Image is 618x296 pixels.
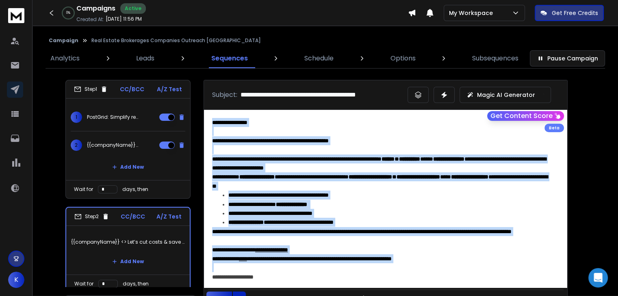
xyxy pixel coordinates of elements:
[477,91,535,99] p: Magic AI Generator
[544,124,564,132] div: Beta
[106,159,150,175] button: Add New
[74,86,108,93] div: Step 1
[50,54,80,63] p: Analytics
[76,16,104,23] p: Created At:
[120,3,146,14] div: Active
[8,8,24,23] img: logo
[467,49,523,68] a: Subsequences
[136,54,154,63] p: Leads
[91,37,261,44] p: Real Estate Brokerages Companies Outreach [GEOGRAPHIC_DATA]
[120,85,144,93] p: CC/BCC
[65,80,191,199] li: Step1CC/BCCA/Z Test1PostGrid: Simplify real estate Communications2{{companyName}} Streamline Your...
[299,49,338,68] a: Schedule
[66,11,70,15] p: 0 %
[122,186,148,193] p: days, then
[87,114,139,120] p: PostGrid: Simplify real estate Communications
[304,54,334,63] p: Schedule
[74,213,109,220] div: Step 2
[472,54,518,63] p: Subsequences
[535,5,604,21] button: Get Free Credits
[71,231,185,253] p: {{companyName}} <> Let’s cut costs & save time.
[71,112,82,123] span: 1
[460,87,551,103] button: Magic AI Generator
[552,9,598,17] p: Get Free Credits
[46,49,85,68] a: Analytics
[87,142,139,148] p: {{companyName}} Streamline Your real estate Communication
[8,272,24,288] button: K
[121,212,145,221] p: CC/BCC
[157,85,182,93] p: A/Z Test
[588,268,608,287] div: Open Intercom Messenger
[487,111,564,121] button: Get Content Score
[530,50,605,66] button: Pause Campaign
[386,49,421,68] a: Options
[212,90,237,100] p: Subject:
[390,54,416,63] p: Options
[76,4,115,13] h1: Campaigns
[74,281,93,287] p: Wait for
[49,37,78,44] button: Campaign
[106,253,150,270] button: Add New
[449,9,496,17] p: My Workspace
[65,207,191,294] li: Step2CC/BCCA/Z Test{{companyName}} <> Let’s cut costs & save time.Add NewWait fordays, then
[131,49,159,68] a: Leads
[211,54,248,63] p: Sequences
[74,186,93,193] p: Wait for
[71,139,82,151] span: 2
[206,49,253,68] a: Sequences
[123,281,149,287] p: days, then
[156,212,182,221] p: A/Z Test
[106,16,142,22] p: [DATE] 11:56 PM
